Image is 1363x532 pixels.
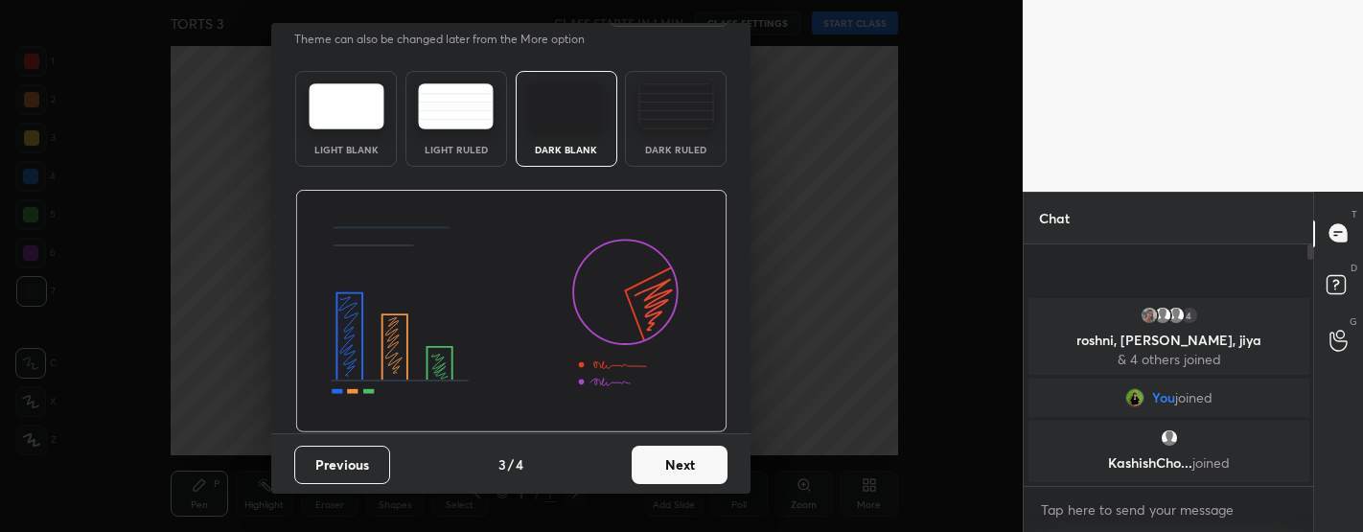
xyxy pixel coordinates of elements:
[418,145,495,154] div: Light Ruled
[516,454,523,474] h4: 4
[308,145,384,154] div: Light Blank
[295,190,728,433] img: darkThemeBanner.d06ce4a2.svg
[1040,455,1298,471] p: KashishCho...
[528,83,604,129] img: darkTheme.f0cc69e5.svg
[632,446,728,484] button: Next
[1351,207,1357,221] p: T
[637,145,714,154] div: Dark Ruled
[528,145,605,154] div: Dark Blank
[498,454,506,474] h4: 3
[1159,428,1178,448] img: default.png
[309,83,384,129] img: lightTheme.e5ed3b09.svg
[1125,388,1144,407] img: ea43492ca9d14c5f8587a2875712d117.jpg
[294,446,390,484] button: Previous
[1179,306,1198,325] div: 4
[1040,333,1298,348] p: roshni, [PERSON_NAME], jiya
[1152,390,1175,405] span: You
[294,31,605,48] p: Theme can also be changed later from the More option
[1166,306,1185,325] img: default.png
[508,454,514,474] h4: /
[1024,193,1085,243] p: Chat
[638,83,714,129] img: darkRuledTheme.de295e13.svg
[1040,352,1298,367] p: & 4 others joined
[1175,390,1213,405] span: joined
[1139,306,1158,325] img: 3
[1192,453,1230,472] span: joined
[1351,261,1357,275] p: D
[1024,294,1314,486] div: grid
[1152,306,1171,325] img: default.png
[418,83,494,129] img: lightRuledTheme.5fabf969.svg
[1350,314,1357,329] p: G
